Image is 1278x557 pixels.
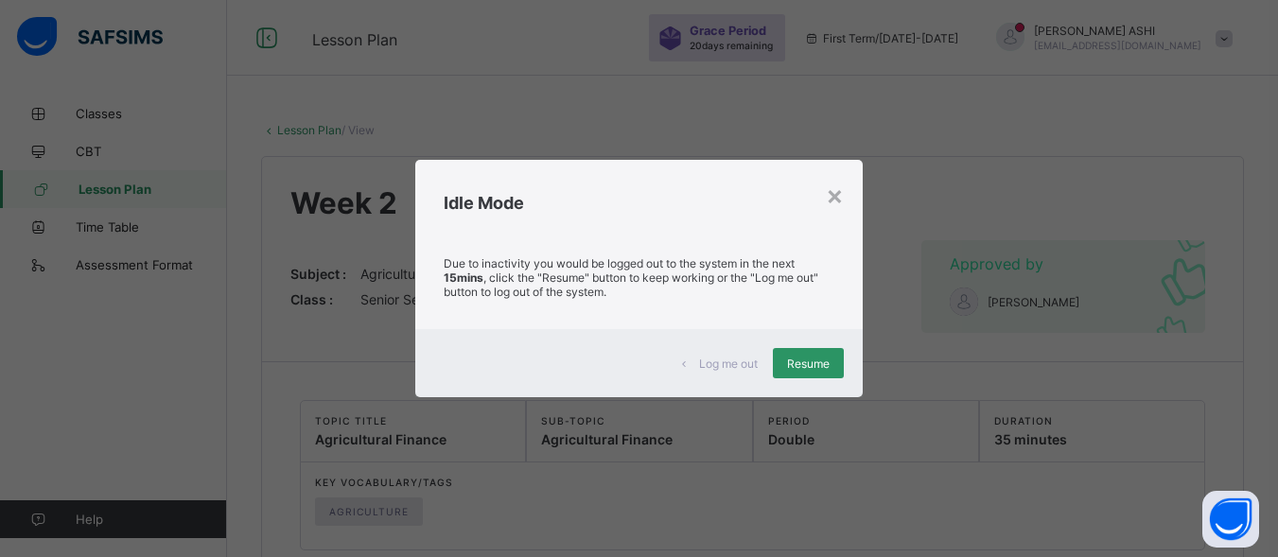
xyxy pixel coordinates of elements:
[444,256,834,299] p: Due to inactivity you would be logged out to the system in the next , click the "Resume" button t...
[444,270,483,285] strong: 15mins
[444,193,834,213] h2: Idle Mode
[1202,491,1259,548] button: Open asap
[826,179,844,211] div: ×
[699,357,758,371] span: Log me out
[787,357,830,371] span: Resume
